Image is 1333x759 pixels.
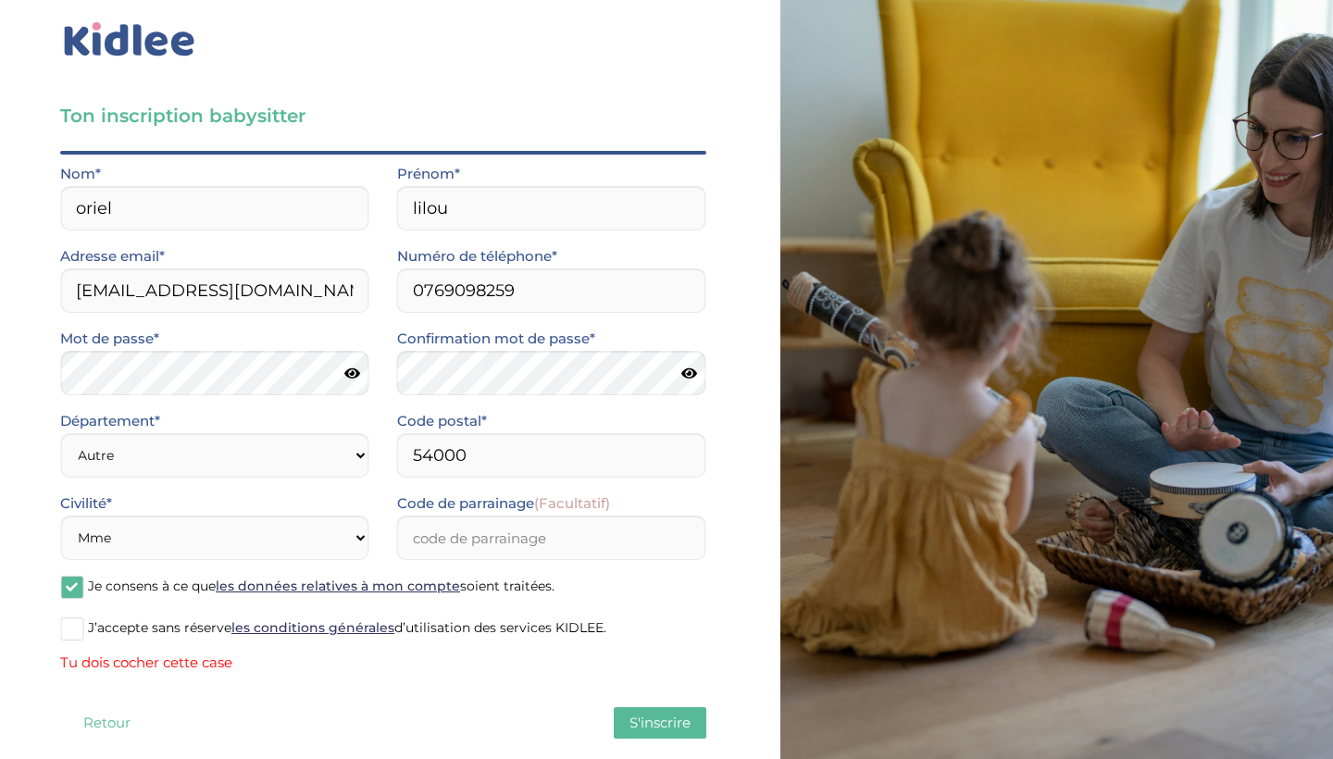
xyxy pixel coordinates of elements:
label: Code postal* [397,409,487,433]
label: Mot de passe* [60,327,159,351]
a: les conditions générales [231,619,394,636]
button: Retour [60,707,153,739]
a: les données relatives à mon compte [216,578,460,594]
label: Adresse email* [60,244,165,268]
label: Code de parrainage [397,491,610,516]
span: J’accepte sans réserve d’utilisation des services KIDLEE. [88,619,606,636]
input: Code postal [397,433,706,478]
label: Prénom* [397,162,460,186]
button: S'inscrire [614,707,706,739]
span: Je consens à ce que soient traitées. [88,578,554,594]
span: S'inscrire [629,714,691,731]
label: Confirmation mot de passe* [397,327,595,351]
input: Prénom [397,186,706,230]
img: logo_kidlee_bleu [60,19,199,61]
label: Département* [60,409,160,433]
h3: Ton inscription babysitter [60,103,706,129]
span: (Facultatif) [534,494,610,512]
label: Civilité* [60,491,112,516]
input: code de parrainage [397,516,706,560]
label: Numéro de téléphone* [397,244,557,268]
input: Email [60,268,369,313]
span: Tu dois cocher cette case [60,651,706,675]
input: Numero de telephone [397,268,706,313]
input: Nom [60,186,369,230]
